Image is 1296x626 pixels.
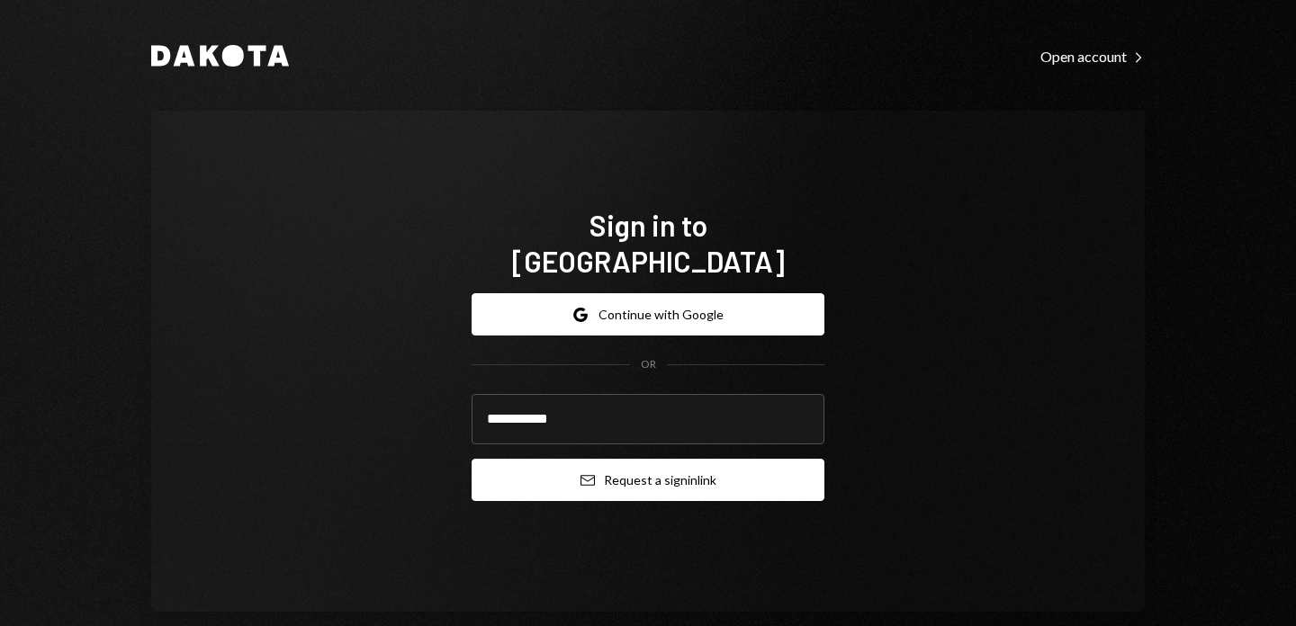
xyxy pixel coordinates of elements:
[1040,46,1145,66] a: Open account
[472,207,824,279] h1: Sign in to [GEOGRAPHIC_DATA]
[472,293,824,335] button: Continue with Google
[472,459,824,501] button: Request a signinlink
[641,357,656,372] div: OR
[1040,48,1145,66] div: Open account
